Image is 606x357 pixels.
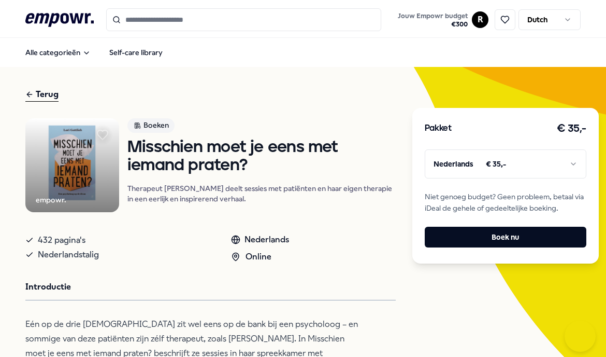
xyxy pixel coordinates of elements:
[127,118,175,133] div: Boeken
[25,118,119,212] img: Product Image
[17,42,99,63] button: Alle categorieën
[565,321,596,352] iframe: Help Scout Beacon - Open
[106,8,382,31] input: Search for products, categories or subcategories
[396,10,470,31] button: Jouw Empowr budget€300
[394,9,472,31] a: Jouw Empowr budget€300
[425,191,586,214] span: Niet genoeg budget? Geen probleem, betaal via iDeal de gehele of gedeeltelijke boeking.
[36,194,66,205] div: empowr.
[127,139,396,174] h1: Misschien moet je eens met iemand praten?
[231,233,289,246] div: Nederlands
[127,118,396,136] a: Boeken
[101,42,171,63] a: Self-care library
[425,122,452,135] h3: Pakket
[127,183,396,204] p: Therapeut [PERSON_NAME] deelt sessies met patiënten en haar eigen therapie in een eerlijk en insp...
[38,248,99,262] span: Nederlandstalig
[398,20,468,29] span: € 300
[425,227,586,248] button: Boek nu
[231,250,289,264] div: Online
[38,233,85,248] span: 432 pagina's
[17,42,171,63] nav: Main
[557,120,586,137] h3: € 35,-
[398,12,468,20] span: Jouw Empowr budget
[472,11,488,28] button: R
[25,88,59,102] div: Terug
[25,280,71,294] button: Introductie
